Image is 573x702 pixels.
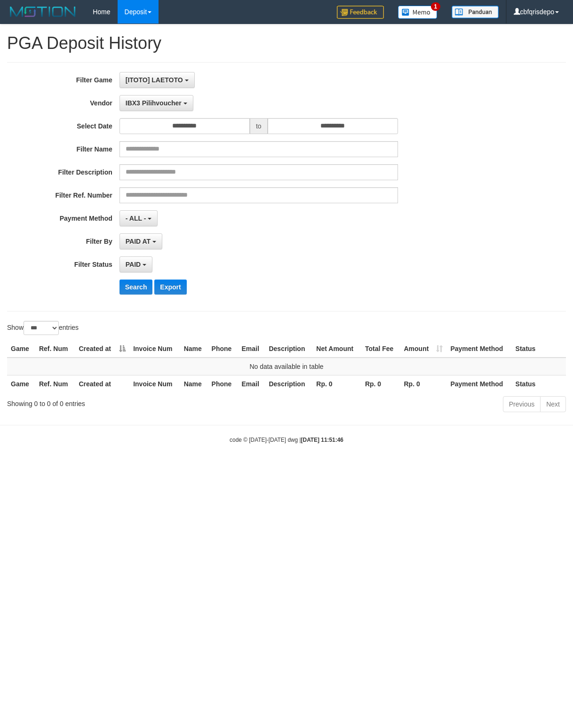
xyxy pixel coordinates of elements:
[119,256,152,272] button: PAID
[7,358,566,375] td: No data available in table
[312,375,361,392] th: Rp. 0
[446,340,511,358] th: Payment Method
[208,340,238,358] th: Phone
[7,5,79,19] img: MOTION_logo.png
[540,396,566,412] a: Next
[180,375,208,392] th: Name
[129,340,180,358] th: Invoice Num
[35,375,75,392] th: Ref. Num
[398,6,438,19] img: Button%20Memo.svg
[7,340,35,358] th: Game
[503,396,541,412] a: Previous
[75,340,129,358] th: Created at: activate to sort column descending
[7,395,232,408] div: Showing 0 to 0 of 0 entries
[7,34,566,53] h1: PGA Deposit History
[512,340,566,358] th: Status
[35,340,75,358] th: Ref. Num
[238,340,265,358] th: Email
[126,215,146,222] span: - ALL -
[126,238,151,245] span: PAID AT
[238,375,265,392] th: Email
[446,375,511,392] th: Payment Method
[154,279,186,295] button: Export
[265,375,312,392] th: Description
[431,2,441,11] span: 1
[301,437,343,443] strong: [DATE] 11:51:46
[119,210,158,226] button: - ALL -
[337,6,384,19] img: Feedback.jpg
[126,76,183,84] span: [ITOTO] LAETOTO
[119,279,153,295] button: Search
[119,72,195,88] button: [ITOTO] LAETOTO
[208,375,238,392] th: Phone
[452,6,499,18] img: panduan.png
[129,375,180,392] th: Invoice Num
[75,375,129,392] th: Created at
[361,375,400,392] th: Rp. 0
[250,118,268,134] span: to
[126,99,182,107] span: IBX3 Pilihvoucher
[512,375,566,392] th: Status
[7,321,79,335] label: Show entries
[400,375,447,392] th: Rp. 0
[119,95,193,111] button: IBX3 Pilihvoucher
[24,321,59,335] select: Showentries
[361,340,400,358] th: Total Fee
[7,375,35,392] th: Game
[400,340,447,358] th: Amount: activate to sort column ascending
[126,261,141,268] span: PAID
[312,340,361,358] th: Net Amount
[265,340,312,358] th: Description
[230,437,343,443] small: code © [DATE]-[DATE] dwg |
[180,340,208,358] th: Name
[119,233,162,249] button: PAID AT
